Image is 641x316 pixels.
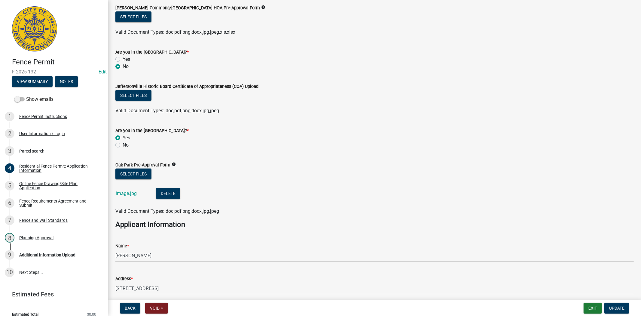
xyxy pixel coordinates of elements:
[5,198,14,208] div: 6
[150,306,160,311] span: Void
[99,69,107,75] wm-modal-confirm: Edit Application Number
[5,233,14,243] div: 8
[19,132,65,136] div: User Information / Login
[125,306,136,311] span: Back
[115,208,219,214] span: Valid Document Types: doc,pdf,png,docx,jpg,jpeg
[172,162,176,166] i: info
[115,220,185,229] strong: Applicant Information
[123,141,129,149] label: No
[115,277,133,281] label: Address
[116,191,137,196] a: image.jpg
[5,163,14,173] div: 4
[145,303,168,314] button: Void
[19,181,99,190] div: Online Fence Drawing/Site Plan Application
[12,79,53,84] wm-modal-confirm: Summary
[609,306,624,311] span: Update
[19,149,44,153] div: Parcel search
[5,288,99,300] a: Estimated Fees
[123,134,130,141] label: Yes
[115,50,189,54] label: Are you in the [GEOGRAPHIC_DATA]?
[5,146,14,156] div: 3
[604,303,629,314] button: Update
[156,188,180,199] button: Delete
[5,215,14,225] div: 7
[19,253,75,257] div: Additional Information Upload
[115,129,189,133] label: Are you in the [GEOGRAPHIC_DATA]?
[19,114,67,119] div: Fence Permit Instructions
[12,76,53,87] button: View Summary
[115,169,151,179] button: Select files
[19,218,68,222] div: Fence and Wall Standards
[261,5,265,9] i: info
[115,244,129,248] label: Name
[55,79,78,84] wm-modal-confirm: Notes
[14,96,53,103] label: Show emails
[123,63,129,70] label: No
[584,303,602,314] button: Exit
[123,56,130,63] label: Yes
[115,11,151,22] button: Select files
[19,199,99,207] div: Fence Requirements Agreement and Submit
[115,29,235,35] span: Valid Document Types: doc,pdf,png,docx,jpg,jpeg,xls,xlsx
[55,76,78,87] button: Notes
[115,108,219,113] span: Valid Document Types: doc,pdf,png,docx,jpg,jpeg
[115,90,151,101] button: Select files
[115,6,260,10] label: [PERSON_NAME] Commons/[GEOGRAPHIC_DATA] HOA Pre-Approval Form
[5,268,14,277] div: 10
[115,163,170,167] label: Oak Park Pre-Approval Form
[156,191,180,197] wm-modal-confirm: Delete Document
[19,236,53,240] div: Planning Approval
[120,303,140,314] button: Back
[12,58,103,67] h4: Fence Permit
[5,129,14,138] div: 2
[5,181,14,191] div: 5
[12,69,96,75] span: F-2025-132
[12,6,57,51] img: City of Jeffersonville, Indiana
[5,250,14,260] div: 9
[115,85,258,89] label: Jeffersonville Historic Board Certificate of Appropriateness (COA) Upload
[19,164,99,172] div: Residential Fence Permit: Application Information
[99,69,107,75] a: Edit
[5,112,14,121] div: 1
